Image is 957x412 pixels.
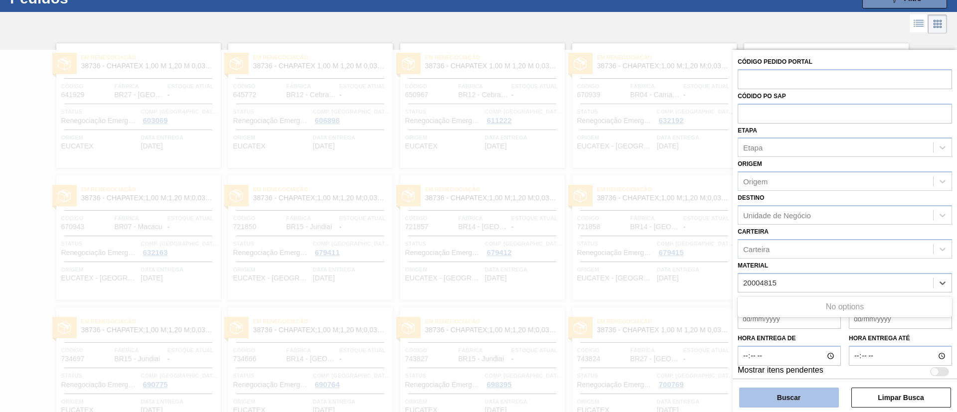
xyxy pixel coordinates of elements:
label: Hora entrega até [849,331,952,346]
a: statusEm renegociação38736 - CHAPATEX;1,00 M;1,20 M;0,03 M;;Código670939FábricaBR04 - CamaçariEst... [565,43,737,168]
label: Hora entrega de [738,331,841,346]
a: statusEm renegociação38736 - CHAPATEX 1,00 M 1,20 M 0,03 MCódigo641929FábricaBR27 - [GEOGRAPHIC_D... [49,43,221,168]
div: Origem [743,177,768,186]
label: Material [738,262,768,269]
div: Etapa [743,143,763,152]
label: Mostrar itens pendentes [738,366,823,378]
label: Carteira [738,228,769,235]
input: dd/mm/yyyy [849,309,952,329]
label: Destino [738,194,764,201]
div: Visão em Lista [910,14,928,33]
input: dd/mm/yyyy [738,309,841,329]
div: Unidade de Negócio [743,211,811,219]
label: Código Pedido Portal [738,58,812,65]
a: statusEm renegociação38736 - CHAPATEX 1,00 M 1,20 M 0,03 MCódigo645772FábricaBR12 - CebrasaEstoqu... [221,43,393,168]
label: Origem [738,160,762,167]
div: Visão em Cards [928,14,947,33]
label: Códido PO SAP [738,93,786,100]
div: No options [738,298,952,315]
a: statusEm renegociação38736 - CHAPATEX 1,00 M 1,20 M 0,03 MCódigo650967FábricaBR12 - CebrasaEstoqu... [393,43,565,168]
label: Etapa [738,127,757,134]
a: statusEm renegociação38736 - CHAPATEX;1,00 M;1,20 M;0,03 M;;Código670942FábricaBR14 - [GEOGRAPHIC... [737,43,909,168]
div: Carteira [743,245,770,253]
